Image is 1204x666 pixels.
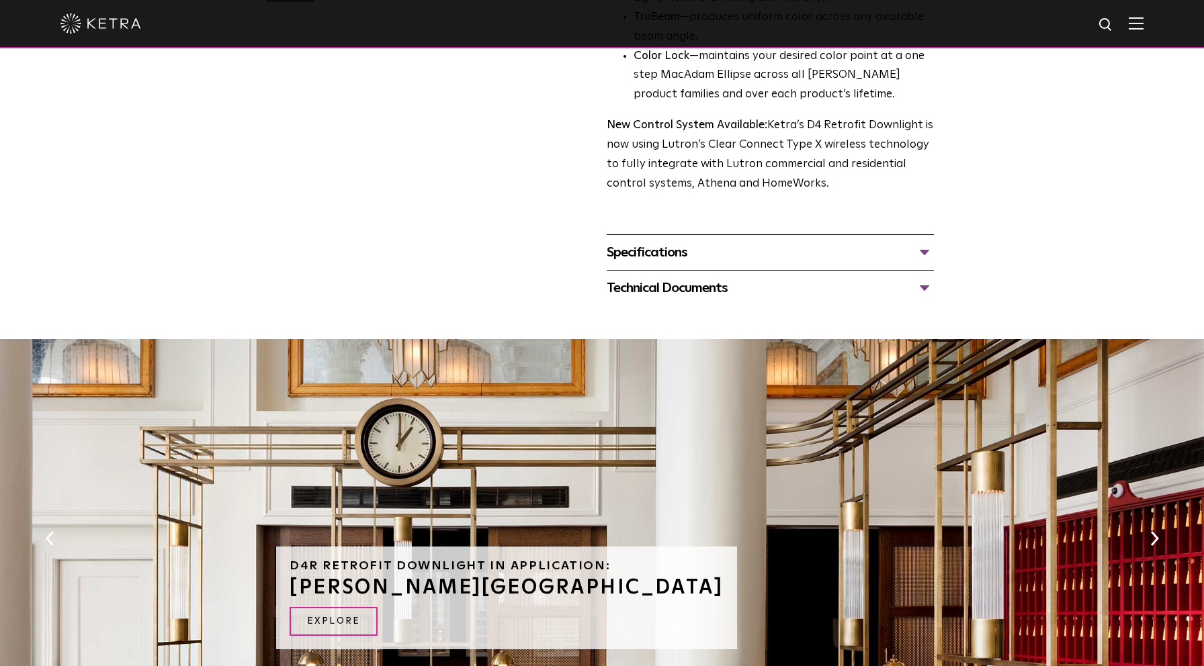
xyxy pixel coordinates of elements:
[634,47,934,105] li: —maintains your desired color point at a one step MacAdam Ellipse across all [PERSON_NAME] produc...
[60,13,141,34] img: ketra-logo-2019-white
[607,242,934,263] div: Specifications
[607,120,767,131] strong: New Control System Available:
[43,530,56,547] button: Previous
[607,277,934,299] div: Technical Documents
[607,116,934,194] p: Ketra’s D4 Retrofit Downlight is now using Lutron’s Clear Connect Type X wireless technology to f...
[290,607,378,636] a: EXPLORE
[1129,17,1144,30] img: Hamburger%20Nav.svg
[1098,17,1115,34] img: search icon
[1148,530,1161,547] button: Next
[290,560,724,572] h6: D4R Retrofit Downlight in Application:
[290,577,724,598] h3: [PERSON_NAME][GEOGRAPHIC_DATA]
[634,50,689,62] strong: Color Lock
